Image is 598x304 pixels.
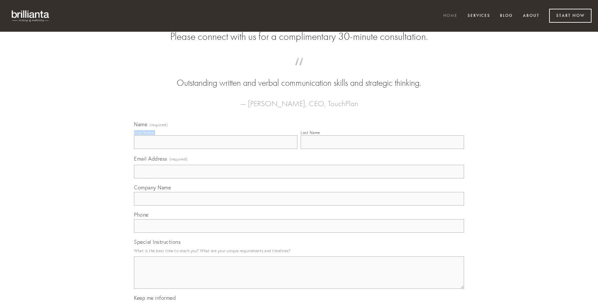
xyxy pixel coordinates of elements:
[301,130,320,135] div: Last Name
[496,11,517,21] a: Blog
[144,64,454,89] blockquote: Outstanding written and verbal communication skills and strategic thinking.
[134,121,147,128] span: Name
[144,89,454,110] figcaption: — [PERSON_NAME], CEO, TouchPlan
[6,6,55,25] img: brillianta - research, strategy, marketing
[134,211,149,218] span: Phone
[144,64,454,77] span: “
[134,184,171,191] span: Company Name
[463,11,494,21] a: Services
[134,246,464,255] p: What is the best time to reach you? What are your unique requirements and timelines?
[149,123,168,127] span: (required)
[134,155,167,162] span: Email Address
[134,130,154,135] div: First Name
[439,11,462,21] a: Home
[134,295,176,301] span: Keep me informed
[134,30,464,43] h2: Please connect with us for a complimentary 30-minute consultation.
[134,239,181,245] span: Special Instructions
[549,9,592,23] a: Start Now
[519,11,544,21] a: About
[170,155,188,163] span: (required)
